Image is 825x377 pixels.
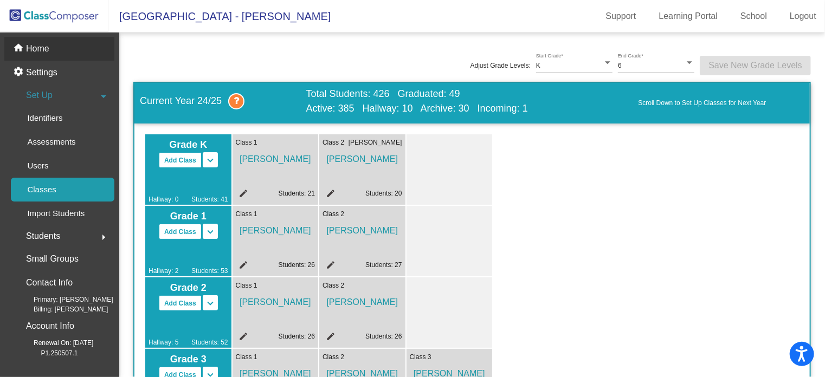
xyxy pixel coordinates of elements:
[236,281,257,290] span: Class 1
[236,209,257,219] span: Class 1
[323,147,402,166] span: [PERSON_NAME]
[323,290,402,309] span: [PERSON_NAME]
[279,190,315,197] a: Students: 21
[149,352,228,367] span: Grade 3
[618,62,622,69] span: 6
[470,61,531,70] span: Adjust Grade Levels:
[26,88,53,103] span: Set Up
[279,333,315,340] a: Students: 26
[140,93,306,109] span: Current Year 24/25
[236,260,249,273] mat-icon: edit
[204,297,217,310] mat-icon: keyboard_arrow_down
[279,261,315,269] a: Students: 26
[410,352,431,362] span: Class 3
[27,207,85,220] p: Import Students
[191,337,228,347] span: Students: 52
[149,194,178,204] span: Hallway: 0
[16,338,93,348] span: Renewal On: [DATE]
[149,266,178,276] span: Hallway: 2
[536,62,540,69] span: K
[159,152,202,168] button: Add Class
[149,209,228,224] span: Grade 1
[149,281,228,295] span: Grade 2
[236,188,249,201] mat-icon: edit
[191,194,228,204] span: Students: 41
[597,8,645,25] a: Support
[13,42,26,55] mat-icon: home
[26,229,60,244] span: Students
[27,135,75,148] p: Assessments
[323,260,336,273] mat-icon: edit
[27,112,62,125] p: Identifiers
[781,8,825,25] a: Logout
[26,66,57,79] p: Settings
[97,90,110,103] mat-icon: arrow_drop_down
[323,138,344,147] span: Class 2
[323,219,402,237] span: [PERSON_NAME]
[708,61,802,70] span: Save New Grade Levels
[650,8,727,25] a: Learning Portal
[365,190,402,197] a: Students: 20
[27,183,56,196] p: Classes
[204,225,217,238] mat-icon: keyboard_arrow_down
[323,331,336,344] mat-icon: edit
[365,261,402,269] a: Students: 27
[732,8,776,25] a: School
[27,159,48,172] p: Users
[236,147,315,166] span: [PERSON_NAME]
[323,209,344,219] span: Class 2
[191,266,228,276] span: Students: 53
[26,318,74,334] p: Account Info
[26,275,73,290] p: Contact Info
[323,281,344,290] span: Class 2
[149,138,228,152] span: Grade K
[323,188,336,201] mat-icon: edit
[323,352,344,362] span: Class 2
[16,295,113,304] span: Primary: [PERSON_NAME]
[159,295,202,311] button: Add Class
[236,290,315,309] span: [PERSON_NAME]
[149,337,178,347] span: Hallway: 5
[236,219,315,237] span: [PERSON_NAME]
[236,331,249,344] mat-icon: edit
[204,154,217,167] mat-icon: keyboard_arrow_down
[306,88,528,100] span: Total Students: 426 Graduated: 49
[306,103,528,115] span: Active: 385 Hallway: 10 Archive: 30 Incoming: 1
[26,42,49,55] p: Home
[365,333,402,340] a: Students: 26
[16,304,108,314] span: Billing: [PERSON_NAME]
[700,56,811,75] button: Save New Grade Levels
[97,231,110,244] mat-icon: arrow_right
[638,98,804,108] a: Scroll Down to Set Up Classes for Next Year
[108,8,331,25] span: [GEOGRAPHIC_DATA] - [PERSON_NAME]
[236,138,257,147] span: Class 1
[13,66,26,79] mat-icon: settings
[159,224,202,239] button: Add Class
[26,251,79,266] p: Small Groups
[236,352,257,362] span: Class 1
[349,138,402,147] span: [PERSON_NAME]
